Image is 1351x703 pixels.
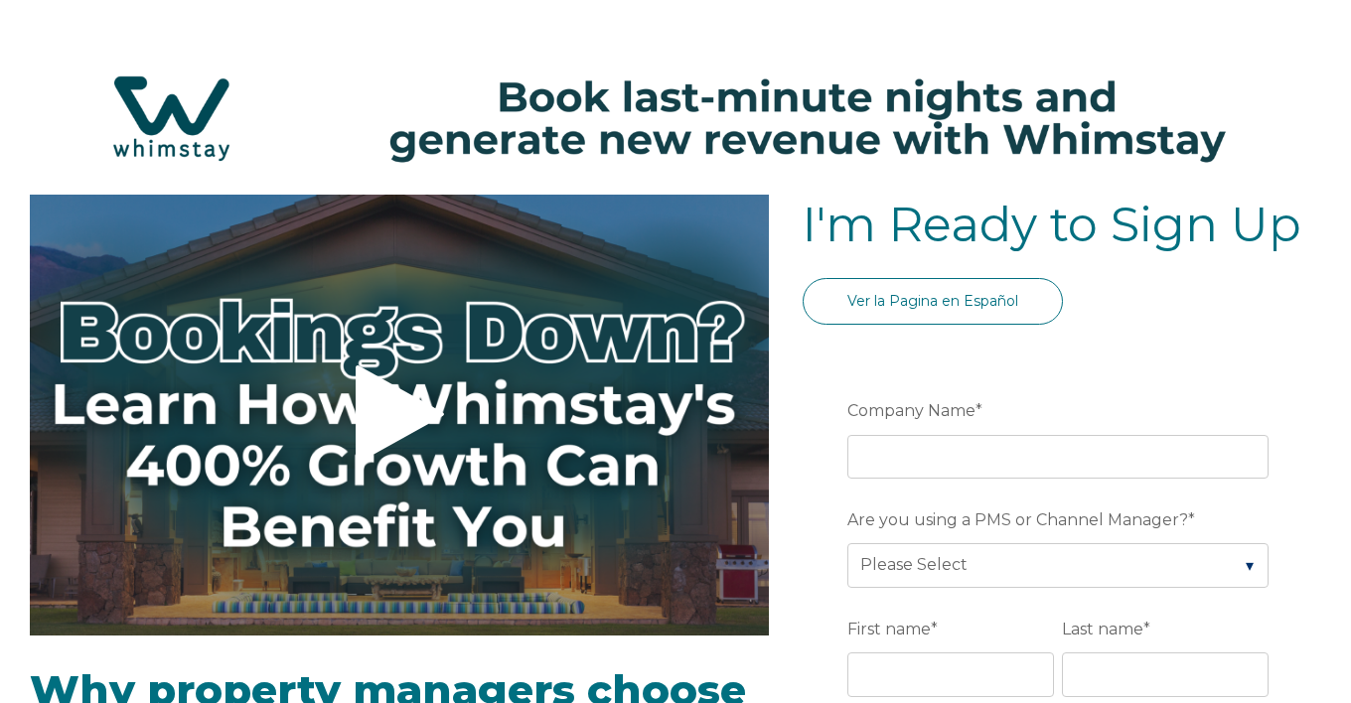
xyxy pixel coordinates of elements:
[847,504,1188,535] span: Are you using a PMS or Channel Manager?
[803,196,1301,253] span: I'm Ready to Sign Up
[847,614,931,644] span: First name
[1062,614,1143,644] span: Last name
[803,278,1063,325] a: Ver la Pagina en Español
[20,49,1331,188] img: Hubspot header for SSOB (4)
[847,395,976,426] span: Company Name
